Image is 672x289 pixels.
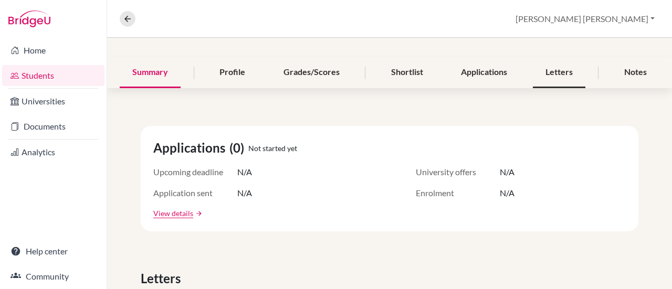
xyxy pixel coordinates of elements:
[2,266,104,287] a: Community
[379,57,436,88] div: Shortlist
[237,166,252,178] span: N/A
[2,65,104,86] a: Students
[2,40,104,61] a: Home
[153,187,237,199] span: Application sent
[500,166,514,178] span: N/A
[2,116,104,137] a: Documents
[533,57,585,88] div: Letters
[237,187,252,199] span: N/A
[416,187,500,199] span: Enrolment
[153,138,229,157] span: Applications
[448,57,520,88] div: Applications
[271,57,352,88] div: Grades/Scores
[8,10,50,27] img: Bridge-U
[2,142,104,163] a: Analytics
[207,57,258,88] div: Profile
[229,138,248,157] span: (0)
[248,143,297,154] span: Not started yet
[153,166,237,178] span: Upcoming deadline
[2,241,104,262] a: Help center
[612,57,659,88] div: Notes
[193,210,203,217] a: arrow_forward
[153,208,193,219] a: View details
[500,187,514,199] span: N/A
[2,91,104,112] a: Universities
[511,9,659,29] button: [PERSON_NAME] [PERSON_NAME]
[416,166,500,178] span: University offers
[120,57,181,88] div: Summary
[141,269,185,288] span: Letters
